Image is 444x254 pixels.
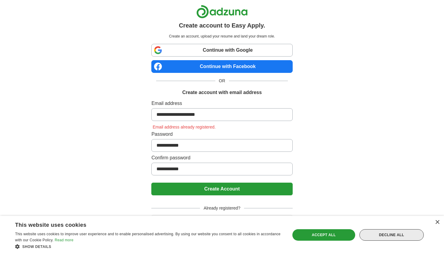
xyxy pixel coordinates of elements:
[151,44,292,57] a: Continue with Google
[151,131,292,138] label: Password
[196,5,248,18] img: Adzuna logo
[15,232,281,242] span: This website uses cookies to improve user experience and to enable personalised advertising. By u...
[151,60,292,73] a: Continue with Facebook
[292,229,355,241] div: Accept all
[215,78,229,84] span: OR
[359,229,424,241] div: Decline all
[55,238,73,242] a: Read more, opens a new window
[22,245,51,249] span: Show details
[179,21,265,30] h1: Create account to Easy Apply.
[151,154,292,161] label: Confirm password
[151,125,217,129] span: Email address already registered.
[15,243,282,249] div: Show details
[151,183,292,195] button: Create Account
[151,100,292,107] label: Email address
[200,205,244,211] span: Already registered?
[435,220,439,225] div: Close
[153,34,291,39] p: Create an account, upload your resume and land your dream role.
[15,220,267,229] div: This website uses cookies
[151,215,292,228] button: Login
[182,89,262,96] h1: Create account with email address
